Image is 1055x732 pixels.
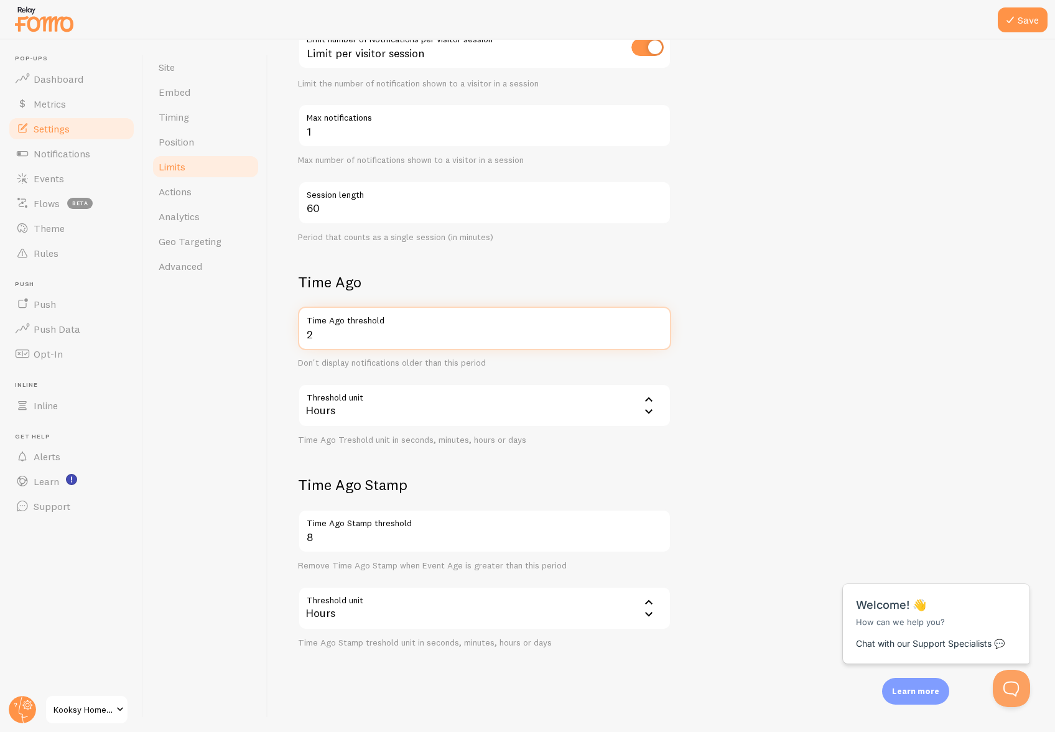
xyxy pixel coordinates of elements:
[159,235,221,248] span: Geo Targeting
[298,586,671,630] div: Hours
[34,323,80,335] span: Push Data
[159,86,190,98] span: Embed
[7,91,136,116] a: Metrics
[159,61,175,73] span: Site
[7,393,136,418] a: Inline
[298,637,671,649] div: Time Ago Stamp treshold unit in seconds, minutes, hours or days
[298,435,671,446] div: Time Ago Treshold unit in seconds, minutes, hours or days
[151,204,260,229] a: Analytics
[34,147,90,160] span: Notifications
[34,348,63,360] span: Opt-In
[34,247,58,259] span: Rules
[298,475,671,494] h2: Time Ago Stamp
[159,210,200,223] span: Analytics
[298,181,671,202] label: Session length
[151,104,260,129] a: Timing
[7,444,136,469] a: Alerts
[298,509,671,530] label: Time Ago Stamp threshold
[67,198,93,209] span: beta
[151,154,260,179] a: Limits
[993,670,1030,707] iframe: Help Scout Beacon - Open
[298,307,671,328] label: Time Ago threshold
[837,553,1037,670] iframe: Help Scout Beacon - Messages and Notifications
[159,160,185,173] span: Limits
[34,500,70,512] span: Support
[298,155,671,166] div: Max number of notifications shown to a visitor in a session
[7,67,136,91] a: Dashboard
[7,191,136,216] a: Flows beta
[298,104,671,147] input: 5
[15,280,136,289] span: Push
[7,292,136,317] a: Push
[34,73,83,85] span: Dashboard
[298,25,671,71] div: Limit per visitor session
[298,104,671,125] label: Max notifications
[298,384,671,427] div: Hours
[53,702,113,717] span: Kooksy Homewares
[7,116,136,141] a: Settings
[7,166,136,191] a: Events
[7,341,136,366] a: Opt-In
[7,216,136,241] a: Theme
[882,678,949,705] div: Learn more
[298,78,671,90] div: Limit the number of notification shown to a visitor in a session
[66,474,77,485] svg: <p>Watch New Feature Tutorials!</p>
[7,241,136,266] a: Rules
[45,695,129,725] a: Kooksy Homewares
[159,136,194,148] span: Position
[7,317,136,341] a: Push Data
[34,222,65,234] span: Theme
[298,272,671,292] h2: Time Ago
[34,197,60,210] span: Flows
[7,469,136,494] a: Learn
[34,399,58,412] span: Inline
[151,229,260,254] a: Geo Targeting
[892,685,939,697] p: Learn more
[34,123,70,135] span: Settings
[151,80,260,104] a: Embed
[298,560,671,572] div: Remove Time Ago Stamp when Event Age is greater than this period
[159,260,202,272] span: Advanced
[298,232,671,243] div: Period that counts as a single session (in minutes)
[151,55,260,80] a: Site
[7,494,136,519] a: Support
[34,172,64,185] span: Events
[15,381,136,389] span: Inline
[159,111,189,123] span: Timing
[7,141,136,166] a: Notifications
[34,298,56,310] span: Push
[34,98,66,110] span: Metrics
[151,254,260,279] a: Advanced
[34,475,59,488] span: Learn
[15,433,136,441] span: Get Help
[151,179,260,204] a: Actions
[151,129,260,154] a: Position
[13,3,75,35] img: fomo-relay-logo-orange.svg
[34,450,60,463] span: Alerts
[159,185,192,198] span: Actions
[298,358,671,369] div: Don't display notifications older than this period
[15,55,136,63] span: Pop-ups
